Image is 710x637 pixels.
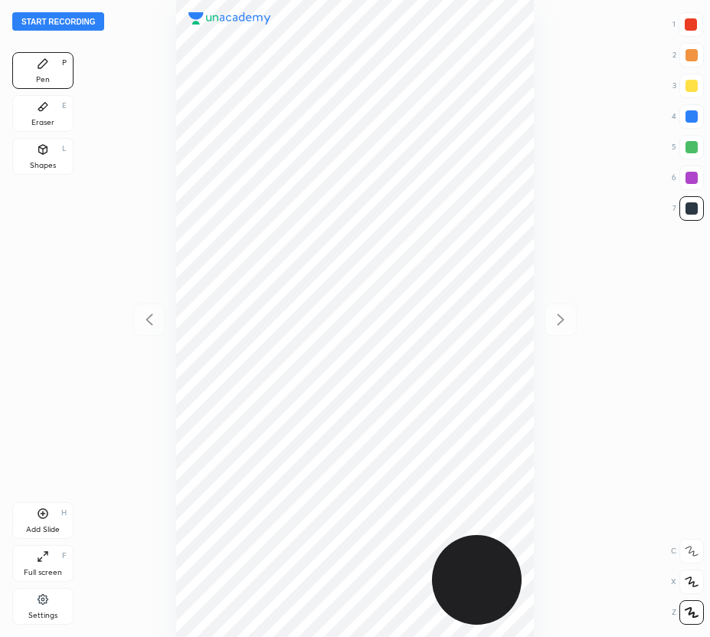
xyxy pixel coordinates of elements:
[672,135,704,159] div: 5
[24,569,62,576] div: Full screen
[62,102,67,110] div: E
[672,12,703,37] div: 1
[30,162,56,169] div: Shapes
[672,43,704,67] div: 2
[31,119,54,126] div: Eraser
[672,104,704,129] div: 4
[62,552,67,560] div: F
[672,166,704,190] div: 6
[672,600,704,625] div: Z
[672,196,704,221] div: 7
[672,74,704,98] div: 3
[671,570,704,594] div: X
[62,145,67,153] div: L
[36,76,50,84] div: Pen
[28,612,57,619] div: Settings
[26,526,60,534] div: Add Slide
[671,539,704,563] div: C
[62,59,67,67] div: P
[61,509,67,517] div: H
[12,12,104,31] button: Start recording
[188,12,271,25] img: logo.38c385cc.svg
